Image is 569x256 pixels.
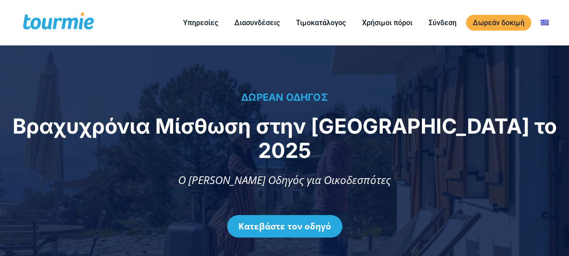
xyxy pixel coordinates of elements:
[355,17,419,28] a: Χρήσιμοι πόροι
[422,17,463,28] a: Σύνδεση
[176,17,225,28] a: Υπηρεσίες
[227,215,342,238] a: Κατεβάστε τον οδηγό
[13,113,557,163] span: Βραχυχρόνια Μίσθωση στην [GEOGRAPHIC_DATA] το 2025
[466,15,531,31] a: Δωρεάν δοκιμή
[228,17,287,28] a: Διασυνδέσεις
[178,172,391,187] span: Ο [PERSON_NAME] Οδηγός για Οικοδεσπότες
[241,91,328,103] span: ΔΩΡΕΑΝ ΟΔΗΓΟΣ
[289,17,353,28] a: Τιμοκατάλογος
